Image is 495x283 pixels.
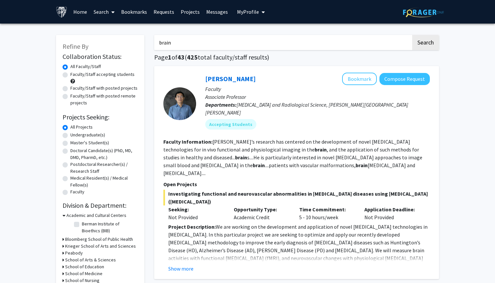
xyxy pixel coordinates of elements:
[70,124,93,131] label: All Projects
[70,139,109,146] label: Master's Student(s)
[70,85,137,92] label: Faculty/Staff with posted projects
[65,243,136,250] h3: Krieger School of Arts and Sciences
[56,6,67,18] img: Johns Hopkins University Logo
[5,254,28,278] iframe: Chat
[315,146,327,153] b: brain
[299,205,355,213] p: Time Commitment:
[168,223,430,270] p: We are working on the development and application of novel [MEDICAL_DATA] technologies in [MEDICA...
[205,101,237,108] b: Departments:
[70,188,84,195] label: Faculty
[235,154,247,161] b: brain
[168,265,193,273] button: Show more
[205,93,430,101] p: Associate Professor
[150,0,177,23] a: Requests
[163,138,422,176] fg-read-more: [PERSON_NAME]’s research has centered on the development of novel [MEDICAL_DATA] technologies for...
[163,180,430,188] p: Open Projects
[342,73,377,85] button: Add Jun Hua to Bookmarks
[63,113,138,121] h2: Projects Seeking:
[65,256,116,263] h3: School of Arts & Sciences
[412,35,439,50] button: Search
[70,63,101,70] label: All Faculty/Staff
[70,0,90,23] a: Home
[70,71,135,78] label: Faculty/Staff accepting students
[63,53,138,61] h2: Collaboration Status:
[63,202,138,209] h2: Division & Department:
[70,132,105,138] label: Undergraduate(s)
[229,205,294,221] div: Academic Credit
[168,213,224,221] div: Not Provided
[364,205,420,213] p: Application Deadline:
[253,162,265,168] b: brain
[203,0,231,23] a: Messages
[168,205,224,213] p: Seeking:
[237,9,259,15] span: My Profile
[294,205,360,221] div: 5 - 10 hours/week
[205,85,430,93] p: Faculty
[359,205,425,221] div: Not Provided
[205,101,408,116] span: [MEDICAL_DATA] and Radiological Science, [PERSON_NAME][GEOGRAPHIC_DATA][PERSON_NAME]
[66,212,126,219] h3: Academic and Cultural Centers
[163,138,212,145] b: Faculty Information:
[70,161,138,175] label: Postdoctoral Researcher(s) / Research Staff
[379,73,430,85] button: Compose Request to Jun Hua
[65,263,104,270] h3: School of Education
[356,162,368,168] b: brain
[177,0,203,23] a: Projects
[118,0,150,23] a: Bookmarks
[65,236,133,243] h3: Bloomberg School of Public Health
[163,190,430,205] span: Investigating functional and neurovascular abnormalities in [MEDICAL_DATA] diseases using [MEDICA...
[154,53,439,61] h1: Page of ( total faculty/staff results)
[65,250,83,256] h3: Peabody
[205,119,256,130] mat-chip: Accepting Students
[177,53,185,61] span: 43
[70,175,138,188] label: Medical Resident(s) / Medical Fellow(s)
[70,93,138,106] label: Faculty/Staff with posted remote projects
[70,147,138,161] label: Doctoral Candidate(s) (PhD, MD, DMD, PharmD, etc.)
[63,42,88,50] span: Refine By
[154,35,411,50] input: Search Keywords
[234,205,289,213] p: Opportunity Type:
[168,223,216,230] strong: Project Description:
[403,7,444,17] img: ForagerOne Logo
[65,270,102,277] h3: School of Medicine
[187,53,198,61] span: 425
[82,221,136,234] label: Berman Institute of Bioethics (BIB)
[168,53,172,61] span: 1
[90,0,118,23] a: Search
[205,75,256,83] a: [PERSON_NAME]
